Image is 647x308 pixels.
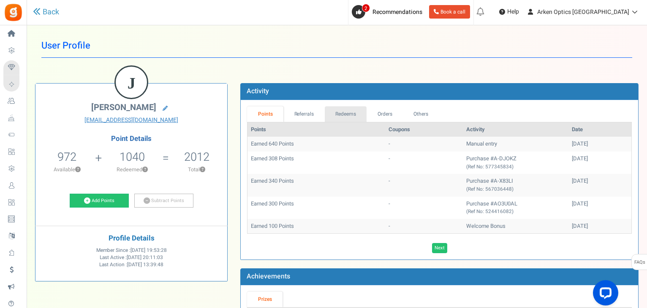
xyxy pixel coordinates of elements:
[463,174,568,196] td: Purchase #A-X83LI
[35,135,227,143] h4: Point Details
[385,219,463,234] td: -
[325,106,367,122] a: Redeems
[57,149,76,165] span: 972
[75,167,81,173] button: ?
[385,151,463,174] td: -
[367,106,403,122] a: Orders
[283,106,325,122] a: Referrals
[134,194,193,208] a: Subtract Points
[466,163,514,170] small: (Ref No: 577345834)
[91,101,156,113] span: [PERSON_NAME]
[247,174,385,196] td: Earned 340 Points
[385,137,463,151] td: -
[505,8,519,16] span: Help
[429,5,470,19] a: Book a call
[372,8,422,16] span: Recommendations
[352,5,426,19] a: 2 Recommendations
[247,86,269,96] b: Activity
[572,140,628,148] div: [DATE]
[572,222,628,230] div: [DATE]
[572,200,628,208] div: [DATE]
[463,122,568,137] th: Activity
[200,167,205,173] button: ?
[247,122,385,137] th: Points
[41,34,632,58] h1: User Profile
[466,208,514,215] small: (Ref No: 524416082)
[572,177,628,185] div: [DATE]
[247,197,385,219] td: Earned 300 Points
[463,219,568,234] td: Welcome Bonus
[247,219,385,234] td: Earned 100 Points
[537,8,629,16] span: Arken Optics [GEOGRAPHIC_DATA]
[103,166,161,173] p: Redeemed
[403,106,439,122] a: Others
[634,254,645,270] span: FAQs
[100,254,163,261] span: Last Active :
[466,186,514,193] small: (Ref No: 567036448)
[247,271,290,281] b: Achievements
[568,122,631,137] th: Date
[432,243,447,253] a: Next
[127,261,163,268] span: [DATE] 13:39:48
[184,151,209,163] h5: 2012
[4,3,23,22] img: Gratisfaction
[170,166,223,173] p: Total
[42,235,221,243] h4: Profile Details
[496,5,522,19] a: Help
[99,261,163,268] span: Last Action :
[247,151,385,174] td: Earned 308 Points
[385,197,463,219] td: -
[120,151,145,163] h5: 1040
[127,254,163,261] span: [DATE] 20:11:03
[385,122,463,137] th: Coupons
[362,4,370,12] span: 2
[385,174,463,196] td: -
[130,247,167,254] span: [DATE] 19:53:28
[40,166,94,173] p: Available
[247,292,283,307] a: Prizes
[247,106,283,122] a: Points
[42,116,221,124] a: [EMAIL_ADDRESS][DOMAIN_NAME]
[247,137,385,151] td: Earned 640 Points
[116,67,147,100] figcaption: J
[463,197,568,219] td: Purchase #AO3U0AL
[572,155,628,163] div: [DATE]
[142,167,148,173] button: ?
[463,151,568,174] td: Purchase #A-DJOKZ
[466,140,497,148] span: Manual entry
[96,247,167,254] span: Member Since :
[70,194,129,208] a: Add Points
